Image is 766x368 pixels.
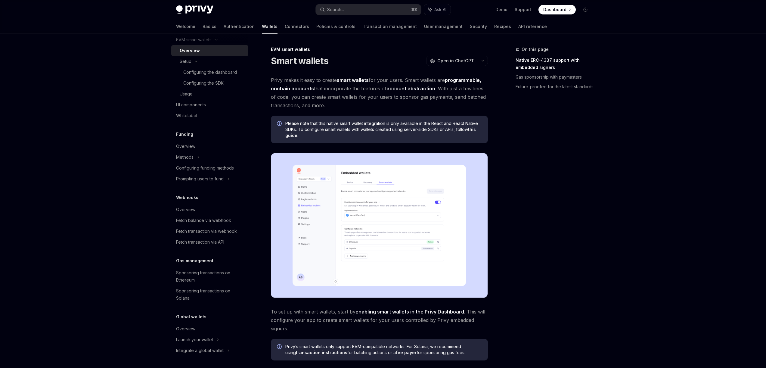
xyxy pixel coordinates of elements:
a: transaction instructions [296,350,347,355]
div: Sponsoring transactions on Ethereum [176,269,245,284]
a: Fetch transaction via API [171,237,248,248]
div: Whitelabel [176,112,197,119]
button: Open in ChatGPT [426,56,478,66]
a: Usage [171,89,248,99]
div: Fetch transaction via API [176,239,224,246]
a: Dashboard [538,5,576,14]
button: Toggle dark mode [581,5,590,14]
div: EVM smart wallets [271,46,488,52]
img: Sample enable smart wallets [271,153,488,298]
span: Please note that this native smart wallet integration is only available in the React and React Na... [285,120,482,139]
span: Open in ChatGPT [437,58,474,64]
a: Recipes [494,19,511,34]
a: fee payer [396,350,417,355]
a: Overview [171,45,248,56]
svg: Info [277,344,283,350]
span: To set up with smart wallets, start by . This will configure your app to create smart wallets for... [271,307,488,333]
h5: Gas management [176,257,213,264]
div: Fetch balance via webhook [176,217,231,224]
a: Fetch transaction via webhook [171,226,248,237]
a: Demo [495,7,507,13]
a: account abstraction [386,86,435,92]
a: Wallets [262,19,278,34]
a: Gas sponsorship with paymasters [516,72,595,82]
span: Dashboard [543,7,566,13]
div: Prompting users to fund [176,175,224,182]
a: Native ERC-4337 support with embedded signers [516,55,595,72]
div: Configuring funding methods [176,164,234,172]
a: Authentication [224,19,255,34]
a: Future-proofed for the latest standards [516,82,595,92]
div: Overview [176,325,195,332]
a: Fetch balance via webhook [171,215,248,226]
div: Overview [176,206,195,213]
a: Sponsoring transactions on Ethereum [171,267,248,285]
button: Ask AI [424,4,451,15]
span: Ask AI [434,7,446,13]
div: Sponsoring transactions on Solana [176,287,245,302]
a: UI components [171,99,248,110]
a: Basics [203,19,216,34]
span: On this page [522,46,549,53]
span: Privy makes it easy to create for your users. Smart wallets are that incorporate the features of ... [271,76,488,110]
a: User management [424,19,463,34]
div: Overview [180,47,200,54]
a: Overview [171,204,248,215]
a: API reference [518,19,547,34]
span: ⌘ K [411,7,417,12]
a: Overview [171,323,248,334]
div: Usage [180,90,193,98]
a: Connectors [285,19,309,34]
h5: Global wallets [176,313,206,320]
a: Sponsoring transactions on Solana [171,285,248,304]
div: Methods [176,154,194,161]
svg: Info [277,121,283,127]
h1: Smart wallets [271,55,328,66]
a: Welcome [176,19,195,34]
a: Support [515,7,531,13]
a: enabling smart wallets in the Privy Dashboard [355,309,464,315]
a: Policies & controls [316,19,355,34]
div: Integrate a global wallet [176,347,224,354]
strong: smart wallets [337,77,369,83]
a: Transaction management [363,19,417,34]
div: UI components [176,101,206,108]
div: Launch your wallet [176,336,213,343]
a: Security [470,19,487,34]
a: Configuring the dashboard [171,67,248,78]
div: Configuring the SDK [183,80,224,87]
a: Configuring funding methods [171,163,248,173]
a: Overview [171,141,248,152]
h5: Webhooks [176,194,198,201]
a: Whitelabel [171,110,248,121]
a: Configuring the SDK [171,78,248,89]
img: dark logo [176,5,213,14]
h5: Funding [176,131,193,138]
div: Fetch transaction via webhook [176,228,237,235]
div: Setup [180,58,191,65]
div: Configuring the dashboard [183,69,237,76]
div: Overview [176,143,195,150]
span: Privy’s smart wallets only support EVM-compatible networks. For Solana, we recommend using for ba... [285,344,482,356]
button: Search...⌘K [316,4,421,15]
div: Search... [327,6,344,13]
